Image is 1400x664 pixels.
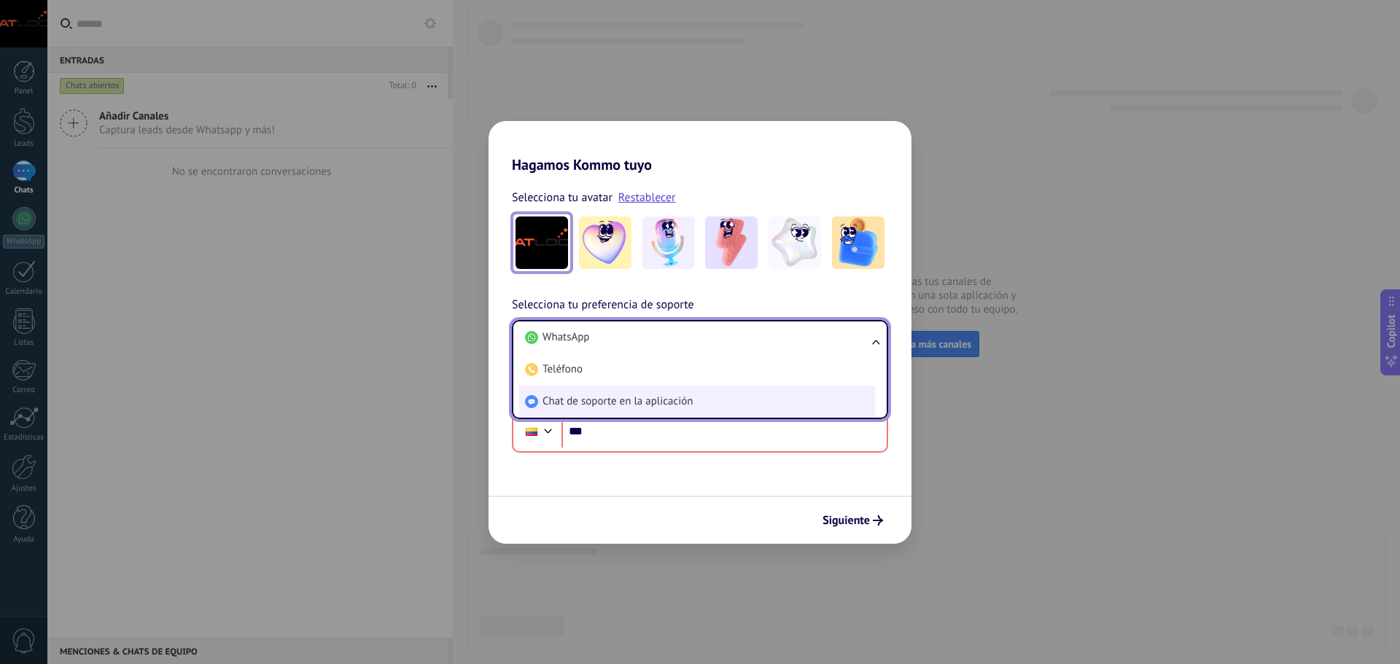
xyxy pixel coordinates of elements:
div: Colombia: + 57 [518,416,545,447]
img: -5.jpeg [832,216,884,269]
button: Siguiente [816,508,890,533]
span: Teléfono [542,362,583,377]
img: -3.jpeg [705,216,758,269]
h2: Hagamos Kommo tuyo [489,121,911,173]
span: WhatsApp [542,330,589,345]
span: Selecciona tu preferencia de soporte [512,296,694,315]
span: Selecciona tu avatar [512,188,612,207]
span: Siguiente [822,515,870,526]
img: -4.jpeg [769,216,821,269]
img: -2.jpeg [642,216,695,269]
img: -1.jpeg [579,216,631,269]
a: Restablecer [618,190,676,205]
span: Chat de soporte en la aplicación [542,394,693,409]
